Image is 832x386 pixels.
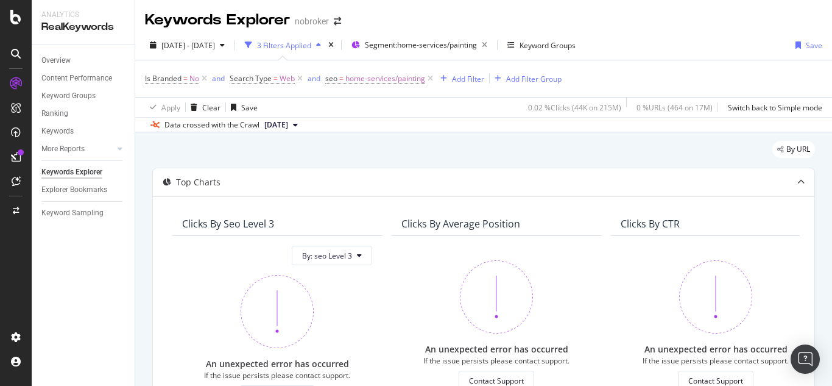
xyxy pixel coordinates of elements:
span: = [183,73,188,84]
div: Keywords Explorer [145,10,290,30]
a: Keywords Explorer [41,166,126,179]
img: 370bne1z.png [679,260,752,334]
a: Ranking [41,107,126,120]
div: times [326,39,336,51]
div: If the issue persists please contact support. [204,370,350,381]
div: arrow-right-arrow-left [334,17,341,26]
div: Keywords Explorer [41,166,102,179]
button: [DATE] [259,118,303,132]
button: Segment:home-services/painting [347,35,492,55]
div: Switch back to Simple mode [728,102,822,113]
a: Keyword Groups [41,90,126,102]
button: Add Filter [435,71,484,86]
div: Apply [161,102,180,113]
span: 2025 Aug. 4th [264,120,288,130]
div: Keyword Sampling [41,207,104,220]
div: Clicks By seo Level 3 [182,218,274,230]
a: More Reports [41,143,114,155]
div: Explorer Bookmarks [41,184,107,196]
button: Save [791,35,822,55]
div: Clear [202,102,220,113]
div: 3 Filters Applied [257,40,311,51]
div: Add Filter [452,74,484,84]
div: Clicks By Average Position [401,218,520,230]
span: Web [280,70,295,87]
div: Keywords [41,125,74,138]
span: Segment: home-services/painting [365,40,477,50]
span: = [339,73,344,84]
div: 0.02 % Clicks ( 44K on 215M ) [528,102,621,113]
a: Overview [41,54,126,67]
div: An unexpected error has occurred [644,343,788,356]
div: nobroker [295,15,329,27]
div: Save [806,40,822,51]
div: Top Charts [176,176,220,188]
span: home-services/painting [345,70,425,87]
div: Ranking [41,107,68,120]
div: Keyword Groups [520,40,576,51]
button: By: seo Level 3 [292,246,372,265]
button: 3 Filters Applied [240,35,326,55]
button: Apply [145,98,180,117]
div: Add Filter Group [506,74,562,84]
div: Contact Support [469,376,524,386]
div: Keyword Groups [41,90,96,102]
span: seo [325,73,337,84]
button: Keyword Groups [502,35,580,55]
span: [DATE] - [DATE] [161,40,215,51]
div: If the issue persists please contact support. [423,356,569,366]
img: 370bne1z.png [460,260,533,334]
span: By URL [786,146,810,153]
div: Open Intercom Messenger [791,345,820,374]
div: An unexpected error has occurred [425,343,568,356]
button: Add Filter Group [490,71,562,86]
img: 370bne1z.png [241,275,314,348]
a: Explorer Bookmarks [41,184,126,196]
div: More Reports [41,143,85,155]
a: Content Performance [41,72,126,85]
button: [DATE] - [DATE] [145,35,230,55]
div: RealKeywords [41,20,125,34]
div: and [308,73,320,84]
button: and [212,73,225,84]
div: If the issue persists please contact support. [643,356,789,366]
button: Clear [186,98,220,117]
div: legacy label [772,141,815,158]
div: Clicks By CTR [621,218,680,230]
div: 0 % URLs ( 464 on 17M ) [636,102,713,113]
a: Keyword Sampling [41,207,126,220]
div: Contact Support [688,376,743,386]
span: No [189,70,199,87]
button: Save [226,98,258,117]
span: Is Branded [145,73,182,84]
div: and [212,73,225,84]
div: Save [241,102,258,113]
span: Search Type [230,73,272,84]
div: Data crossed with the Crawl [164,120,259,130]
div: Overview [41,54,71,67]
span: = [273,73,278,84]
div: Analytics [41,10,125,20]
button: Switch back to Simple mode [723,98,822,117]
div: An unexpected error has occurred [206,358,349,370]
a: Keywords [41,125,126,138]
span: By: seo Level 3 [302,251,352,261]
div: Content Performance [41,72,112,85]
button: and [308,73,320,84]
